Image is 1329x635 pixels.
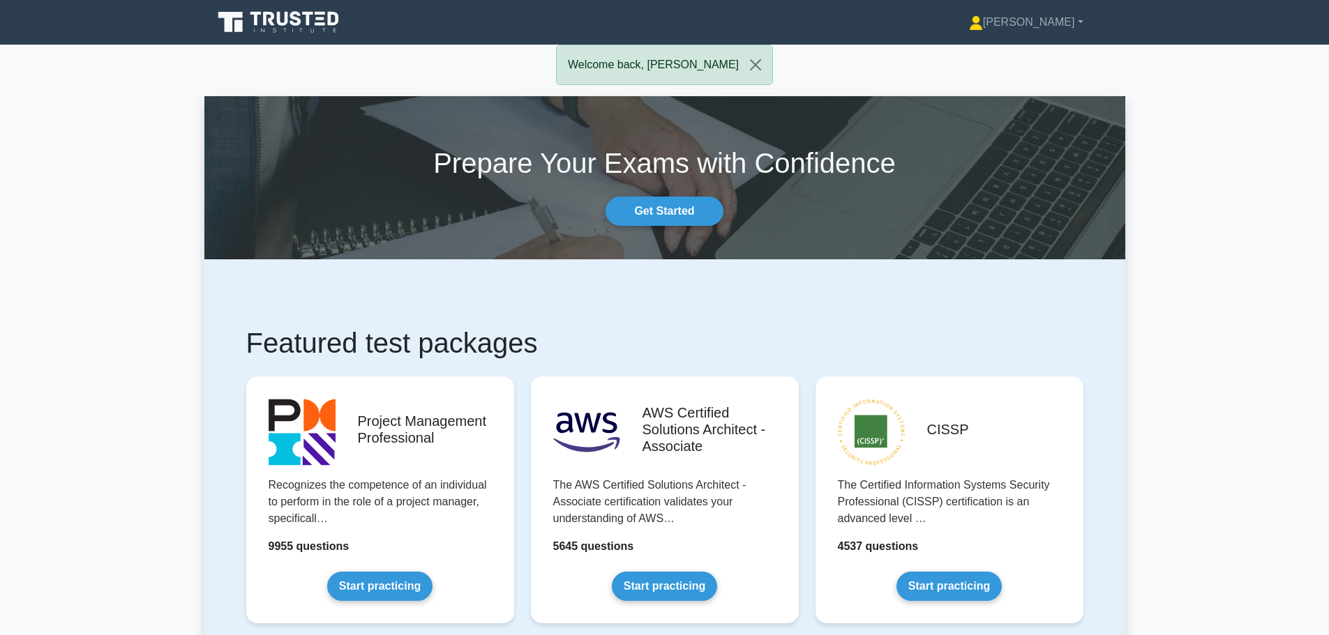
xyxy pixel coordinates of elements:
h1: Prepare Your Exams with Confidence [204,146,1125,180]
a: Start practicing [896,572,1002,601]
div: Welcome back, [PERSON_NAME] [556,45,773,85]
button: Close [739,45,772,84]
a: Start practicing [612,572,717,601]
a: Start practicing [327,572,433,601]
h1: Featured test packages [246,326,1083,360]
a: [PERSON_NAME] [936,8,1117,36]
a: Get Started [606,197,723,226]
